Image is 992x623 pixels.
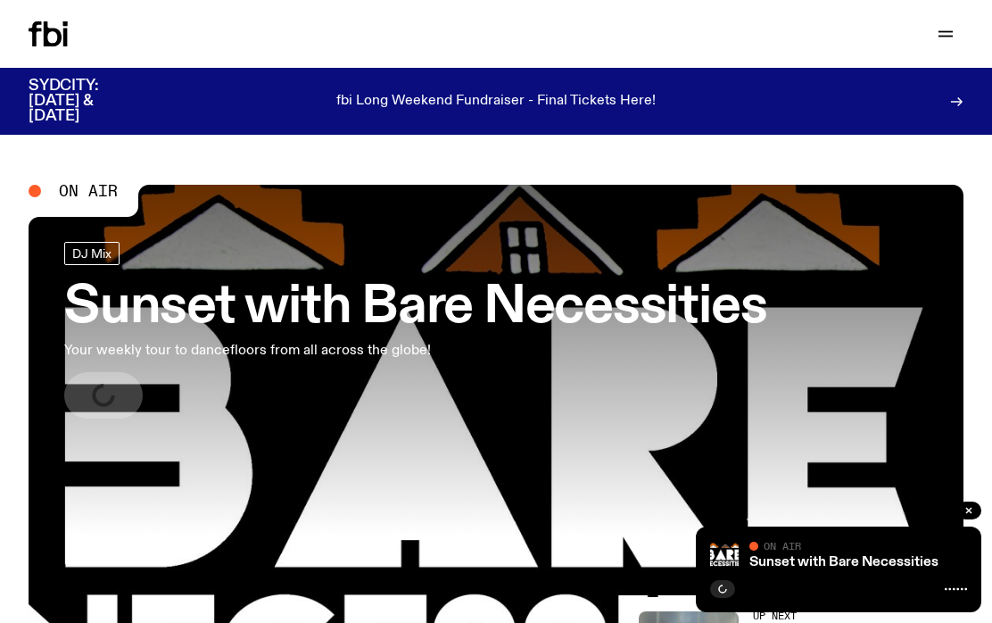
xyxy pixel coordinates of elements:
h3: SYDCITY: [DATE] & [DATE] [29,79,143,124]
a: DJ Mix [64,242,120,265]
h2: Up Next [753,611,963,621]
a: Sunset with Bare NecessitiesYour weekly tour to dancefloors from all across the globe! [64,242,766,419]
a: Sunset with Bare Necessities [749,555,938,569]
h3: Sunset with Bare Necessities [64,283,766,333]
p: fbi Long Weekend Fundraiser - Final Tickets Here! [336,94,656,110]
span: DJ Mix [72,246,112,260]
img: Bare Necessities [710,541,739,569]
span: On Air [764,540,801,552]
p: Your weekly tour to dancefloors from all across the globe! [64,340,521,361]
span: On Air [59,183,118,199]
